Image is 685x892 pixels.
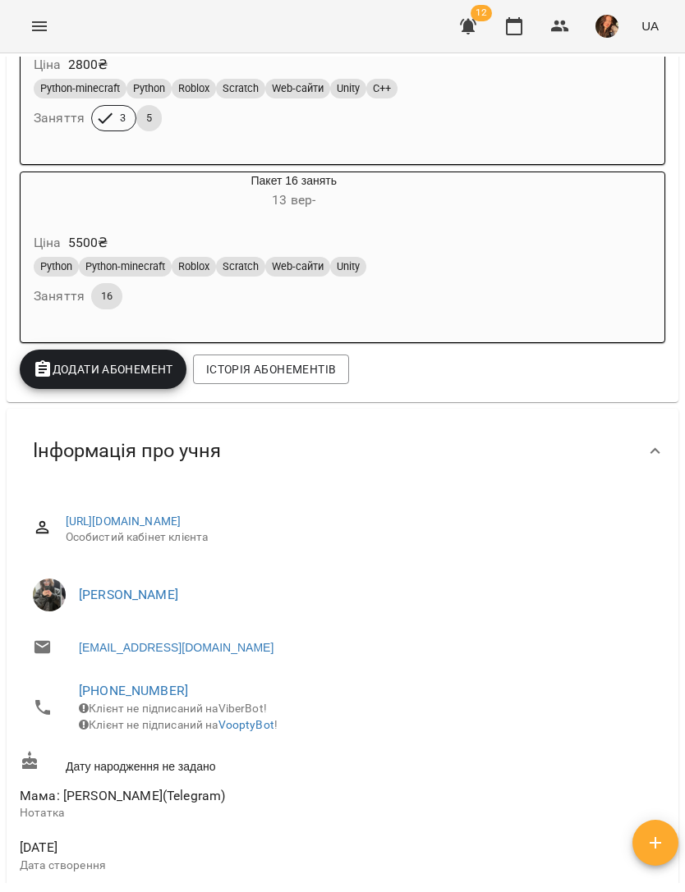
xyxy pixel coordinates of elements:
span: 16 [91,289,122,304]
button: UA [635,11,665,41]
h6: Ціна [34,231,62,254]
span: 13 вер - [272,192,315,208]
button: Menu [20,7,59,46]
h6: Заняття [34,107,85,130]
a: [URL][DOMAIN_NAME] [66,515,182,528]
span: Інформація про учня [33,438,221,464]
span: 5 [136,111,162,126]
p: 2800 ₴ [68,55,108,75]
span: Web-сайти [265,259,330,274]
h6: Заняття [34,285,85,308]
p: 5500 ₴ [68,233,108,253]
button: Додати Абонемент [20,350,186,389]
span: Python-minecraft [79,259,172,274]
span: Scratch [216,259,265,274]
div: Інформація про учня [7,409,678,493]
p: Дата створення [20,858,665,874]
a: VooptyBot [218,718,274,731]
span: Python [34,259,79,274]
span: 12 [471,5,492,21]
span: C++ [366,81,398,96]
span: [DATE] [20,838,665,858]
a: [EMAIL_ADDRESS][DOMAIN_NAME] [79,639,274,656]
span: Особистий кабінет клієнта [66,529,652,546]
span: Roblox [172,81,216,96]
span: Python [126,81,172,96]
img: Стаховська Анастасія Русланівна [33,579,66,611]
span: UA [641,17,659,34]
span: Клієнт не підписаний на ! [79,718,278,731]
span: Клієнт не підписаний на ViberBot! [79,702,267,715]
a: [PERSON_NAME] [79,587,178,602]
span: Unity [330,259,366,274]
span: Unity [330,81,366,96]
span: Scratch [216,81,265,96]
span: Додати Абонемент [33,359,173,379]
button: Історія абонементів [193,355,349,384]
p: Нотатка [20,805,665,821]
div: Пакет 16 занять [21,172,568,212]
button: Пакет 16 занять13 вер- Ціна5500₴PythonPython-minecraftRobloxScratchWeb-сайтиUnityЗаняття16 [21,172,568,329]
a: [PHONE_NUMBER] [79,683,188,698]
span: Мама: [PERSON_NAME](Telegram) [20,788,225,803]
div: Дату народження не задано [16,748,669,778]
span: Python-minecraft [34,81,126,96]
span: Історія абонементів [206,359,336,379]
img: ab4009e934c7439b32ac48f4cd77c683.jpg [595,15,618,38]
span: Web-сайти [265,81,330,96]
h6: Ціна [34,53,62,76]
span: 3 [110,111,136,126]
span: Roblox [172,259,216,274]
